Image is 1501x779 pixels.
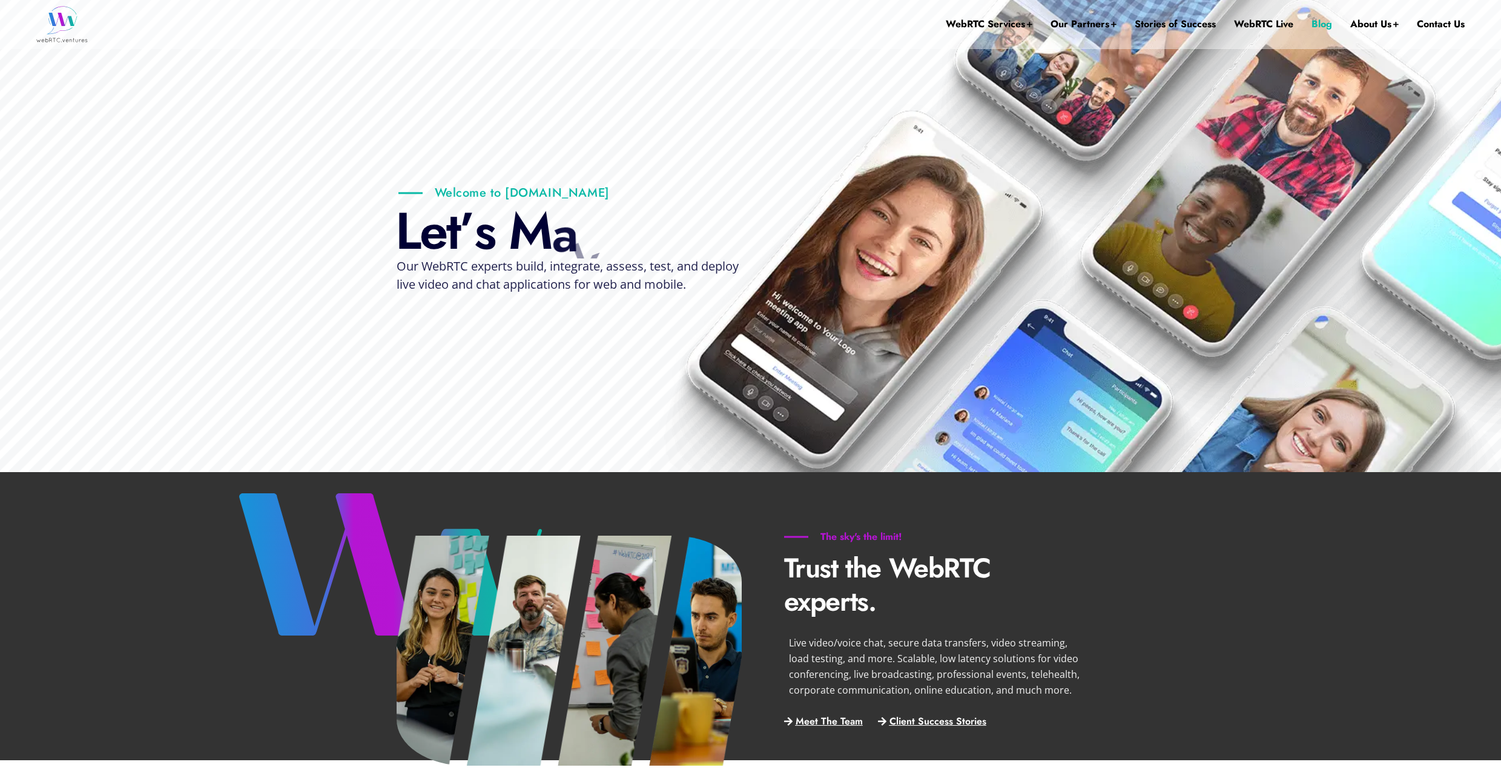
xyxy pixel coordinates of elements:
div: L [395,204,420,258]
div: k [567,233,610,293]
img: WebRTC.ventures [36,6,88,42]
div: s [474,204,495,258]
p: Live video/voice chat, secure data transfers, video streaming, load testing, and more. Scalable, ... [789,635,1082,698]
div: ’ [460,204,474,258]
div: e [420,204,446,258]
div: M [508,204,551,258]
div: a [550,206,577,261]
span: Client Success Stories [889,717,986,727]
p: Welcome to [DOMAIN_NAME] [398,185,610,200]
a: Meet The Team [784,717,863,727]
p: Trust the WebRTC experts. [784,551,1087,618]
a: Client Success Stories [878,717,986,727]
span: Our WebRTC experts build, integrate, assess, test, and deploy live video and chat applications fo... [397,258,739,292]
h6: The sky's the limit! [784,531,939,543]
span: Meet The Team [796,717,863,727]
div: t [446,204,460,258]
